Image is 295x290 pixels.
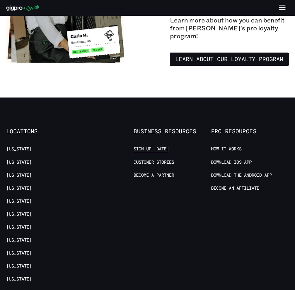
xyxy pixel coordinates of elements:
a: Customer stories [134,159,174,165]
a: [US_STATE] [6,185,32,191]
a: [US_STATE] [6,263,32,269]
a: Download the Android App [211,172,272,178]
a: [US_STATE] [6,198,32,204]
a: [US_STATE] [6,237,32,243]
a: Download IOS App [211,159,252,165]
a: [US_STATE] [6,224,32,230]
a: Sign up [DATE] [134,146,169,152]
a: [US_STATE] [6,146,32,152]
a: [US_STATE] [6,276,32,282]
span: Pro Resources [211,128,289,135]
a: [US_STATE] [6,159,32,165]
a: Learn about our Loyalty Program [170,53,289,66]
a: How it Works [211,146,242,152]
a: [US_STATE] [6,211,32,217]
a: [US_STATE] [6,172,32,178]
span: Business Resources [134,128,211,135]
p: Learn more about how you can benefit from [PERSON_NAME]'s pro loyalty program! [170,16,289,40]
a: Become an Affiliate [211,185,259,191]
a: [US_STATE] [6,250,32,256]
a: Become a Partner [134,172,174,178]
span: Locations [6,128,84,135]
